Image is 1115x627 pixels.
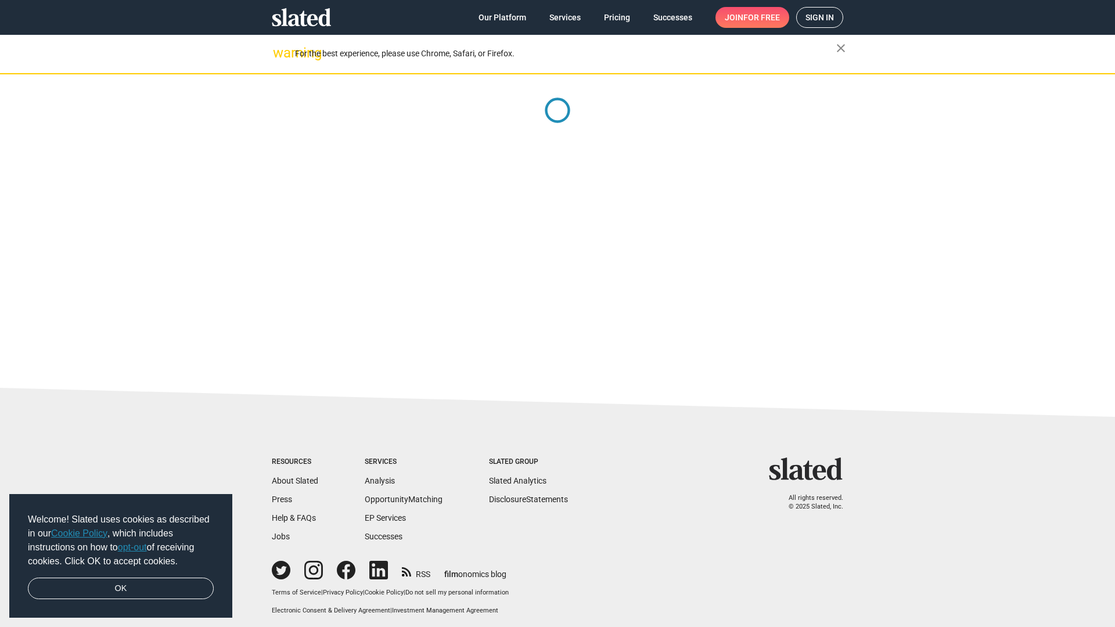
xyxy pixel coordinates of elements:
[272,457,318,467] div: Resources
[51,528,107,538] a: Cookie Policy
[365,495,443,504] a: OpportunityMatching
[272,476,318,485] a: About Slated
[644,7,702,28] a: Successes
[365,513,406,522] a: EP Services
[363,589,365,596] span: |
[392,607,498,614] a: Investment Management Agreement
[390,607,392,614] span: |
[272,589,321,596] a: Terms of Service
[549,7,581,28] span: Services
[479,7,526,28] span: Our Platform
[321,589,323,596] span: |
[725,7,780,28] span: Join
[540,7,590,28] a: Services
[653,7,692,28] span: Successes
[444,560,506,580] a: filmonomics blog
[273,46,287,60] mat-icon: warning
[272,607,390,614] a: Electronic Consent & Delivery Agreement
[404,589,405,596] span: |
[323,589,363,596] a: Privacy Policy
[365,457,443,467] div: Services
[365,532,402,541] a: Successes
[604,7,630,28] span: Pricing
[469,7,535,28] a: Our Platform
[776,494,843,511] p: All rights reserved. © 2025 Slated, Inc.
[28,513,214,568] span: Welcome! Slated uses cookies as described in our , which includes instructions on how to of recei...
[834,41,848,55] mat-icon: close
[805,8,834,27] span: Sign in
[743,7,780,28] span: for free
[9,494,232,618] div: cookieconsent
[595,7,639,28] a: Pricing
[272,513,316,522] a: Help & FAQs
[796,7,843,28] a: Sign in
[118,542,147,552] a: opt-out
[444,570,458,579] span: film
[715,7,789,28] a: Joinfor free
[365,476,395,485] a: Analysis
[295,46,836,62] div: For the best experience, please use Chrome, Safari, or Firefox.
[28,578,214,600] a: dismiss cookie message
[272,495,292,504] a: Press
[402,562,430,580] a: RSS
[489,495,568,504] a: DisclosureStatements
[405,589,509,597] button: Do not sell my personal information
[489,476,546,485] a: Slated Analytics
[272,532,290,541] a: Jobs
[365,589,404,596] a: Cookie Policy
[489,457,568,467] div: Slated Group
